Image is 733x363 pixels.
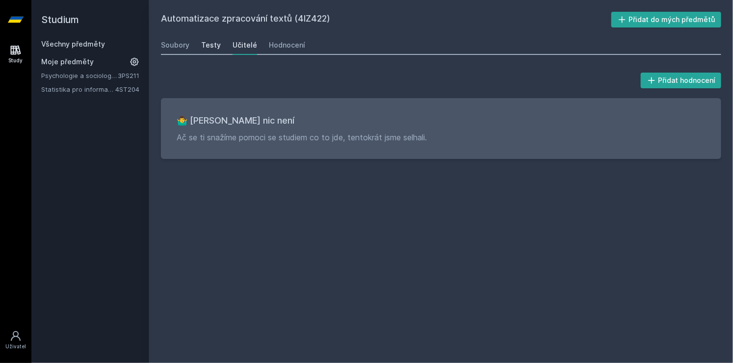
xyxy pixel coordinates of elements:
[41,40,105,48] a: Všechny předměty
[177,114,706,128] h3: 🤷‍♂️ [PERSON_NAME] nic není
[41,84,115,94] a: Statistika pro informatiky
[269,35,305,55] a: Hodnocení
[233,35,257,55] a: Učitelé
[5,343,26,350] div: Uživatel
[2,325,29,355] a: Uživatel
[9,57,23,64] div: Study
[161,35,189,55] a: Soubory
[201,35,221,55] a: Testy
[269,40,305,50] div: Hodnocení
[201,40,221,50] div: Testy
[233,40,257,50] div: Učitelé
[161,40,189,50] div: Soubory
[641,73,722,88] button: Přidat hodnocení
[177,131,706,143] p: Ač se ti snažíme pomoci se studiem co to jde, tentokrát jsme selhali.
[115,85,139,93] a: 4ST204
[611,12,722,27] button: Přidat do mých předmětů
[41,71,118,80] a: Psychologie a sociologie řízení
[161,12,611,27] h2: Automatizace zpracování textů (4IZ422)
[2,39,29,69] a: Study
[118,72,139,79] a: 3PS211
[41,57,94,67] span: Moje předměty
